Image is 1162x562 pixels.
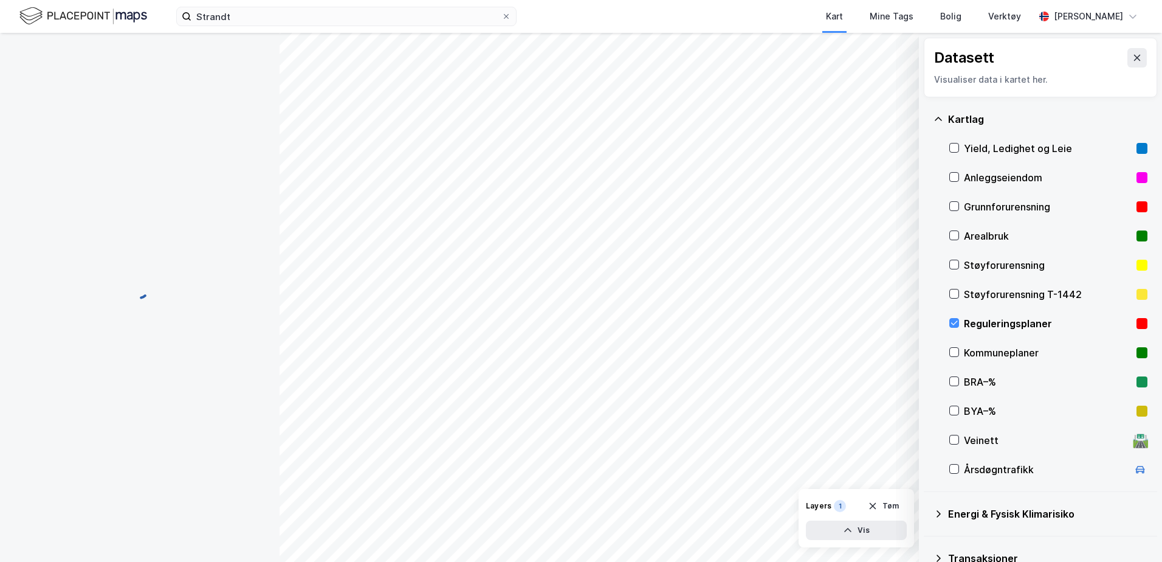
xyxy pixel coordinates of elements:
div: Støyforurensning [964,258,1132,272]
div: Layers [806,501,831,511]
div: Datasett [934,48,994,68]
div: 🛣️ [1132,432,1149,448]
div: Energi & Fysisk Klimarisiko [948,507,1147,521]
div: Anleggseiendom [964,170,1132,185]
div: [PERSON_NAME] [1054,9,1123,24]
div: Kommuneplaner [964,345,1132,360]
div: 1 [834,500,846,512]
div: Kart [826,9,843,24]
div: Mine Tags [870,9,913,24]
div: Verktøy [988,9,1021,24]
button: Tøm [860,496,907,516]
div: Årsdøgntrafikk [964,462,1128,477]
img: logo.f888ab2527a4732fd821a326f86c7f29.svg [19,5,147,27]
div: Reguleringsplaner [964,316,1132,331]
div: Støyforurensning T-1442 [964,287,1132,302]
button: Vis [806,521,907,540]
div: Kartlag [948,112,1147,127]
div: Grunnforurensning [964,199,1132,214]
div: BRA–% [964,375,1132,389]
div: Bolig [940,9,961,24]
iframe: Chat Widget [1101,504,1162,562]
div: BYA–% [964,404,1132,418]
div: Yield, Ledighet og Leie [964,141,1132,156]
div: Kontrollprogram for chat [1101,504,1162,562]
div: Veinett [964,433,1128,448]
input: Søk på adresse, matrikkel, gårdeiere, leietakere eller personer [191,7,501,26]
div: Arealbruk [964,229,1132,243]
div: Visualiser data i kartet her. [934,72,1147,87]
img: spinner.a6d8c91a73a9ac5275cf975e30b51cfb.svg [130,280,150,300]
